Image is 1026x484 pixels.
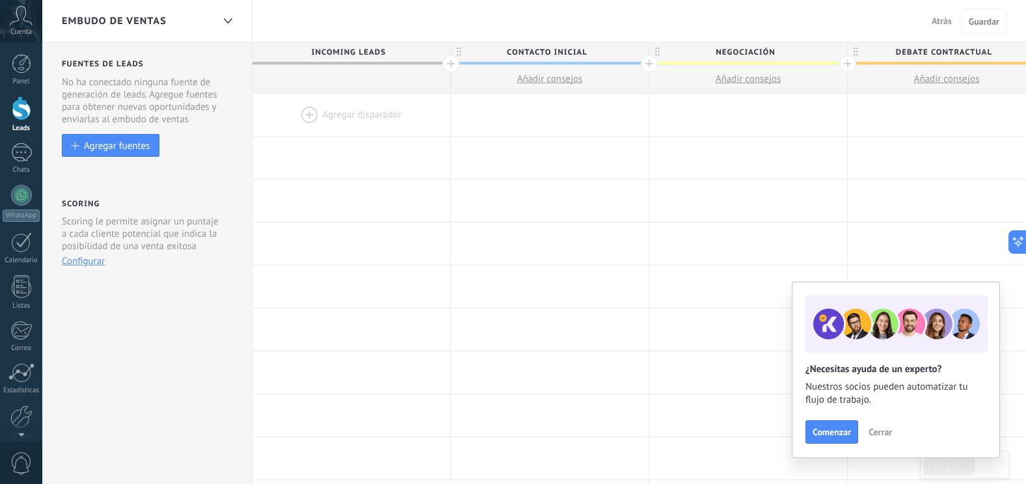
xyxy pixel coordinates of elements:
[517,73,583,85] span: Añadir consejos
[62,199,100,209] h2: Scoring
[62,76,235,126] div: No ha conectado ninguna fuente de generación de leads. Agregue fuentes para obtener nuevas oportu...
[451,42,642,62] span: Contacto inicial
[716,73,781,85] span: Añadir consejos
[926,11,957,31] button: Atrás
[62,59,235,69] h2: Fuentes de leads
[3,256,40,265] div: Calendario
[3,166,40,174] div: Chats
[863,422,898,442] button: Cerrar
[84,140,150,151] div: Agregar fuentes
[3,209,40,222] div: WhatsApp
[3,386,40,395] div: Estadísticas
[649,42,841,62] span: Negociación
[252,42,450,62] div: Incoming leads
[869,427,892,437] span: Cerrar
[62,215,224,252] p: Scoring le permite asignar un puntaje a cada cliente potencial que indica la posibilidad de una v...
[3,124,40,133] div: Leads
[914,73,980,85] span: Añadir consejos
[3,77,40,86] div: Panel
[962,8,1006,33] button: Guardar
[3,302,40,310] div: Listas
[62,255,105,267] button: Configurar
[451,42,649,62] div: Contacto inicial
[932,15,952,27] span: Atrás
[969,17,999,26] span: Guardar
[805,420,858,444] button: Comenzar
[62,134,159,157] button: Agregar fuentes
[649,42,847,62] div: Negociación
[805,381,986,407] span: Nuestros socios pueden automatizar tu flujo de trabajo.
[813,427,851,437] span: Comenzar
[649,65,847,93] button: Añadir consejos
[62,15,167,27] span: Embudo de ventas
[805,363,986,375] h2: ¿Necesitas ayuda de un experto?
[217,8,239,34] div: Embudo de ventas
[10,28,32,36] span: Cuenta
[252,42,444,62] span: Incoming leads
[451,65,649,93] button: Añadir consejos
[3,344,40,353] div: Correo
